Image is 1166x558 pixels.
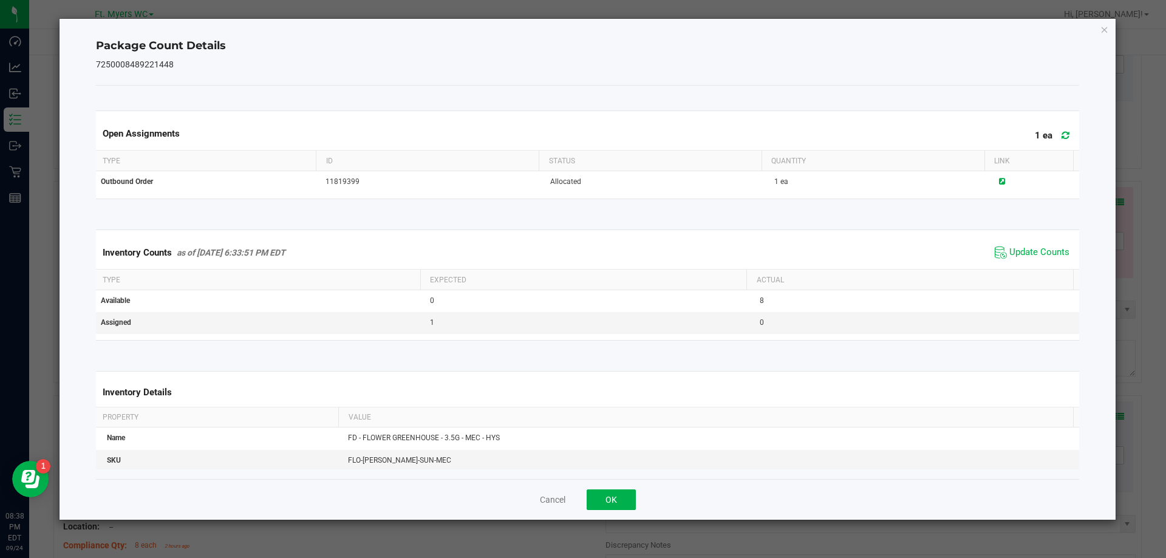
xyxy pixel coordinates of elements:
[349,413,371,421] span: Value
[1009,247,1069,259] span: Update Counts
[177,248,285,257] span: as of [DATE] 6:33:51 PM EDT
[757,276,784,284] span: Actual
[549,157,575,165] span: Status
[101,318,131,327] span: Assigned
[36,459,50,474] iframe: Resource center unread badge
[348,434,500,442] span: FD - FLOWER GREENHOUSE - 3.5G - MEC - HYS
[430,318,434,327] span: 1
[103,413,138,421] span: Property
[550,177,581,186] span: Allocated
[96,60,1080,69] h5: 7250008489221448
[12,461,49,497] iframe: Resource center
[760,296,764,305] span: 8
[1100,22,1109,36] button: Close
[540,494,565,506] button: Cancel
[430,296,434,305] span: 0
[107,456,121,464] span: SKU
[760,318,764,327] span: 0
[103,157,120,165] span: Type
[348,456,451,464] span: FLO-[PERSON_NAME]-SUN-MEC
[774,177,779,186] span: 1
[96,38,1080,54] h4: Package Count Details
[587,489,636,510] button: OK
[103,276,120,284] span: Type
[103,247,172,258] span: Inventory Counts
[326,177,360,186] span: 11819399
[326,157,333,165] span: ID
[771,157,806,165] span: Quantity
[1043,130,1052,141] span: ea
[107,434,125,442] span: Name
[101,177,153,186] span: Outbound Order
[103,128,180,139] span: Open Assignments
[101,296,130,305] span: Available
[994,157,1010,165] span: Link
[103,387,172,398] span: Inventory Details
[780,177,788,186] span: ea
[430,276,466,284] span: Expected
[1035,130,1040,141] span: 1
